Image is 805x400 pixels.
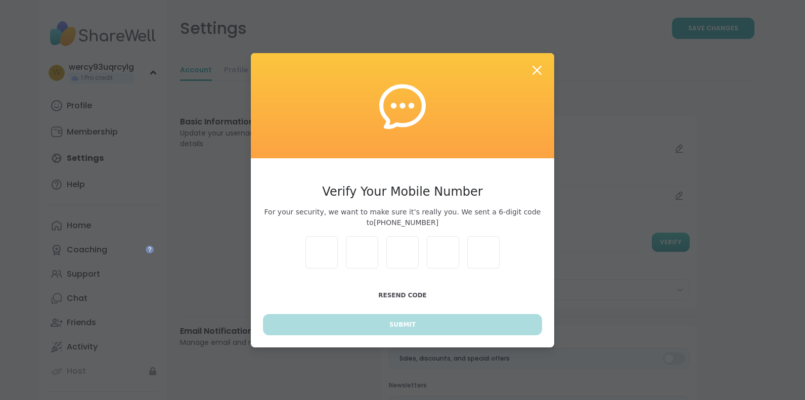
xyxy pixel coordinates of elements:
span: For your security, we want to make sure it’s really you. We sent a 6-digit code to [PHONE_NUMBER] [263,207,542,228]
iframe: Spotlight [146,245,154,253]
h3: Verify Your Mobile Number [263,183,542,201]
button: Resend Code [263,285,542,306]
span: Submit [389,320,416,329]
button: Submit [263,314,542,335]
span: Resend Code [378,292,427,299]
